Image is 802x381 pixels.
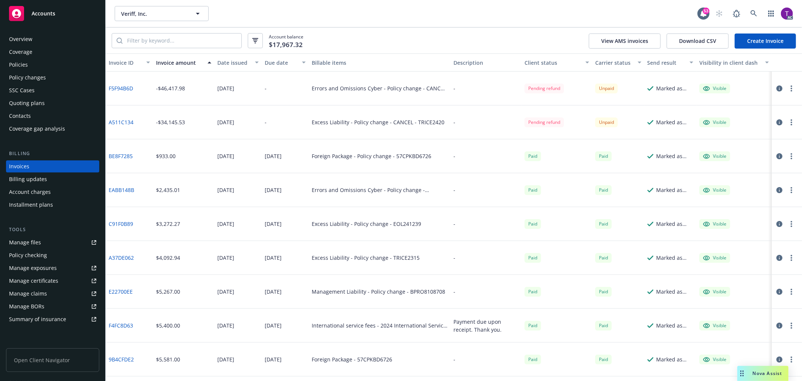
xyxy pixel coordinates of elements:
[656,355,693,363] div: Marked as sent
[656,220,693,228] div: Marked as sent
[217,186,234,194] div: [DATE]
[106,53,153,72] button: Invoice ID
[6,59,99,71] a: Policies
[647,59,685,67] div: Send result
[453,355,455,363] div: -
[525,219,541,229] div: Paid
[6,186,99,198] a: Account charges
[156,355,180,363] div: $5,581.00
[265,118,267,126] div: -
[156,254,180,262] div: $4,092.94
[6,123,99,135] a: Coverage gap analysis
[737,366,747,381] div: Drag to move
[217,152,234,160] div: [DATE]
[703,322,726,329] div: Visible
[9,97,45,109] div: Quoting plans
[9,288,47,300] div: Manage claims
[9,173,47,185] div: Billing updates
[262,53,309,72] button: Due date
[703,288,726,295] div: Visible
[525,117,564,127] div: Pending refund
[703,119,726,126] div: Visible
[156,118,185,126] div: -$34,145.53
[453,318,518,334] div: Payment due upon receipt. Thank you.
[9,249,47,261] div: Policy checking
[121,10,186,18] span: Veriff, Inc.
[217,288,234,296] div: [DATE]
[656,152,693,160] div: Marked as sent
[6,288,99,300] a: Manage claims
[9,123,65,135] div: Coverage gap analysis
[115,6,209,21] button: Veriff, Inc.
[312,84,447,92] div: Errors and Omissions Cyber - Policy change - CANCEL - CEL-P001-8513746888-00
[109,118,133,126] a: A511C134
[109,322,133,329] a: F4FC8D63
[703,187,726,194] div: Visible
[6,84,99,96] a: SSC Cases
[269,34,303,47] span: Account balance
[265,59,298,67] div: Due date
[217,59,250,67] div: Date issued
[453,59,518,67] div: Description
[6,226,99,233] div: Tools
[117,38,123,44] svg: Search
[214,53,262,72] button: Date issued
[265,355,282,363] div: [DATE]
[453,118,455,126] div: -
[312,355,392,363] div: Foreign Package - 57CPKBD6726
[6,160,99,172] a: Invoices
[703,8,710,14] div: 53
[735,34,796,49] a: Create Invoice
[703,221,726,227] div: Visible
[656,186,693,194] div: Marked as sent
[156,288,180,296] div: $5,267.00
[217,355,234,363] div: [DATE]
[265,84,267,92] div: -
[595,287,612,296] div: Paid
[217,84,234,92] div: [DATE]
[109,288,133,296] a: E22700EE
[595,253,612,262] span: Paid
[9,160,29,172] div: Invoices
[156,84,185,92] div: -$46,417.98
[156,152,176,160] div: $933.00
[9,236,41,248] div: Manage files
[656,254,693,262] div: Marked as sent
[703,255,726,261] div: Visible
[522,53,593,72] button: Client status
[9,59,28,71] div: Policies
[703,85,726,92] div: Visible
[9,300,44,312] div: Manage BORs
[595,219,612,229] div: Paid
[156,59,203,67] div: Invoice amount
[6,3,99,24] a: Accounts
[656,322,693,329] div: Marked as sent
[6,340,99,348] div: Analytics hub
[525,321,541,330] div: Paid
[156,220,180,228] div: $3,272.27
[109,59,142,67] div: Invoice ID
[703,356,726,363] div: Visible
[6,275,99,287] a: Manage certificates
[453,186,455,194] div: -
[595,84,618,93] div: Unpaid
[712,6,727,21] a: Start snowing
[9,110,31,122] div: Contacts
[589,34,661,49] button: View AMS invoices
[6,300,99,312] a: Manage BORs
[737,366,788,381] button: Nova Assist
[450,53,522,72] button: Description
[644,53,696,72] button: Send result
[696,53,772,72] button: Visibility in client dash
[265,322,282,329] div: [DATE]
[6,97,99,109] a: Quoting plans
[525,151,541,161] span: Paid
[109,186,134,194] a: EABB148B
[525,59,581,67] div: Client status
[309,53,450,72] button: Billable items
[656,288,693,296] div: Marked as sent
[9,33,32,45] div: Overview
